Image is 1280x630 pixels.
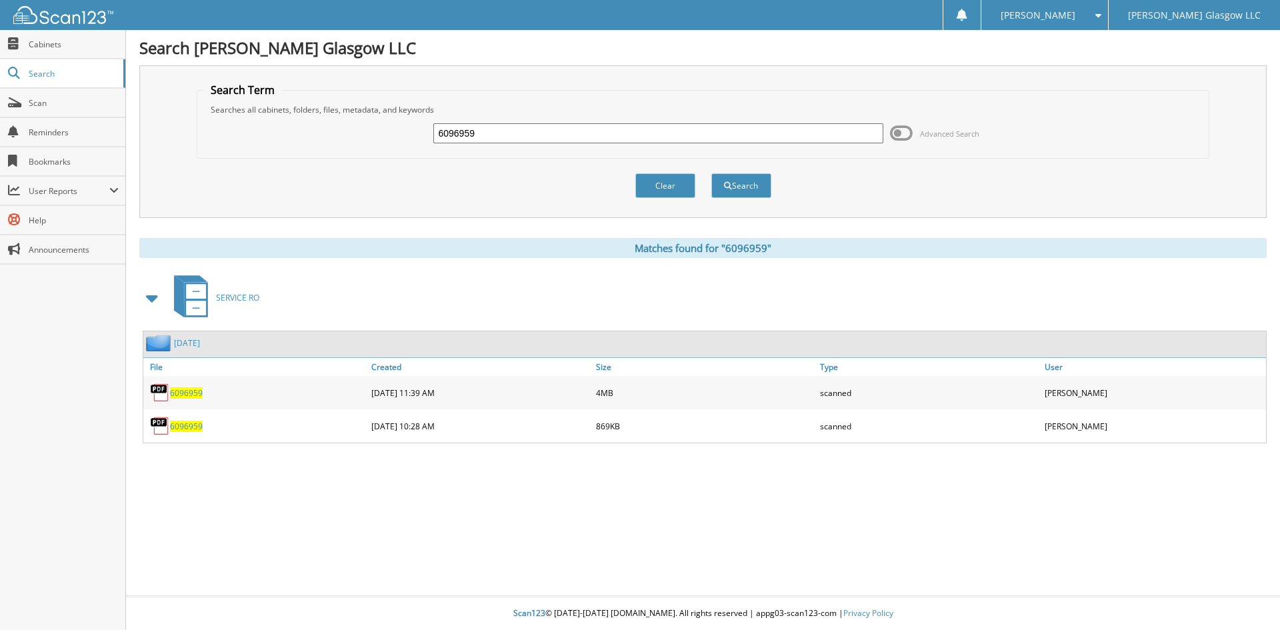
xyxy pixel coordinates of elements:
a: Type [817,358,1041,376]
legend: Search Term [204,83,281,97]
span: Help [29,215,119,226]
div: [PERSON_NAME] [1041,379,1266,406]
div: © [DATE]-[DATE] [DOMAIN_NAME]. All rights reserved | appg03-scan123-com | [126,597,1280,630]
img: PDF.png [150,416,170,436]
span: Reminders [29,127,119,138]
h1: Search [PERSON_NAME] Glasgow LLC [139,37,1267,59]
a: [DATE] [174,337,200,349]
div: [DATE] 10:28 AM [368,413,593,439]
div: 869KB [593,413,817,439]
img: scan123-logo-white.svg [13,6,113,24]
button: Clear [635,173,695,198]
a: Size [593,358,817,376]
img: folder2.png [146,335,174,351]
a: 6096959 [170,421,203,432]
button: Search [711,173,771,198]
iframe: Chat Widget [1213,566,1280,630]
div: scanned [817,379,1041,406]
div: Searches all cabinets, folders, files, metadata, and keywords [204,104,1203,115]
img: PDF.png [150,383,170,403]
span: Cabinets [29,39,119,50]
div: scanned [817,413,1041,439]
a: File [143,358,368,376]
a: Privacy Policy [843,607,893,619]
span: Bookmarks [29,156,119,167]
div: 4MB [593,379,817,406]
span: [PERSON_NAME] [1001,11,1075,19]
span: User Reports [29,185,109,197]
span: [PERSON_NAME] Glasgow LLC [1128,11,1261,19]
div: [DATE] 11:39 AM [368,379,593,406]
a: Created [368,358,593,376]
span: Scan123 [513,607,545,619]
span: SERVICE RO [216,292,259,303]
div: Matches found for "6096959" [139,238,1267,258]
a: SERVICE RO [166,271,259,324]
span: Scan [29,97,119,109]
a: 6096959 [170,387,203,399]
span: Announcements [29,244,119,255]
span: Advanced Search [920,129,979,139]
div: [PERSON_NAME] [1041,413,1266,439]
span: Search [29,68,117,79]
a: User [1041,358,1266,376]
